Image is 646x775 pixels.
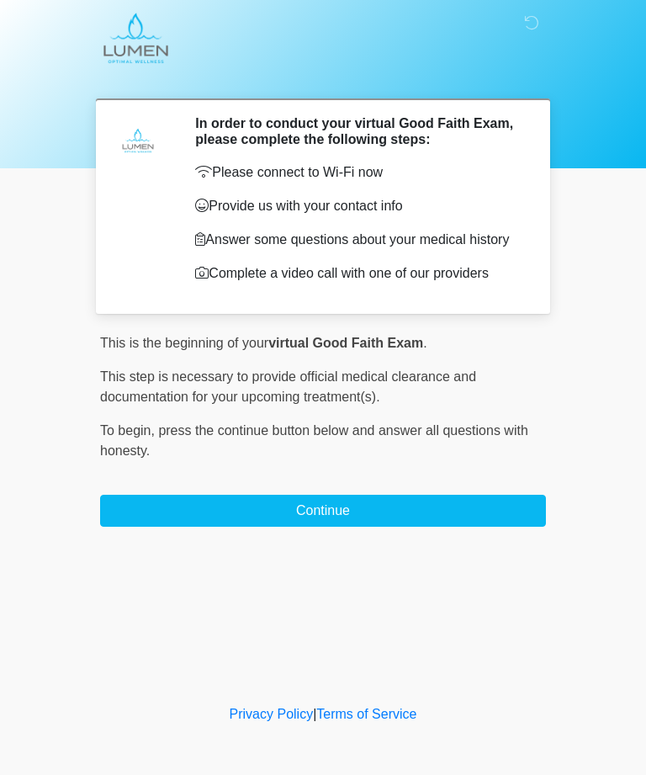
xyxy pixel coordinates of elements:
img: LUMEN Optimal Wellness Logo [83,13,188,64]
span: . [423,336,426,350]
strong: virtual Good Faith Exam [268,336,423,350]
span: press the continue button below and answer all questions with honesty. [100,423,528,458]
h2: In order to conduct your virtual Good Faith Exam, please complete the following steps: [195,115,521,147]
a: | [313,707,316,721]
span: This step is necessary to provide official medical clearance and documentation for your upcoming ... [100,369,476,404]
button: Continue [100,495,546,527]
a: Terms of Service [316,707,416,721]
p: Answer some questions about your medical history [195,230,521,250]
a: Privacy Policy [230,707,314,721]
p: Provide us with your contact info [195,196,521,216]
p: Complete a video call with one of our providers [195,263,521,284]
img: Agent Avatar [113,115,163,166]
span: This is the beginning of your [100,336,268,350]
p: Please connect to Wi-Fi now [195,162,521,183]
span: To begin, [100,423,158,438]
